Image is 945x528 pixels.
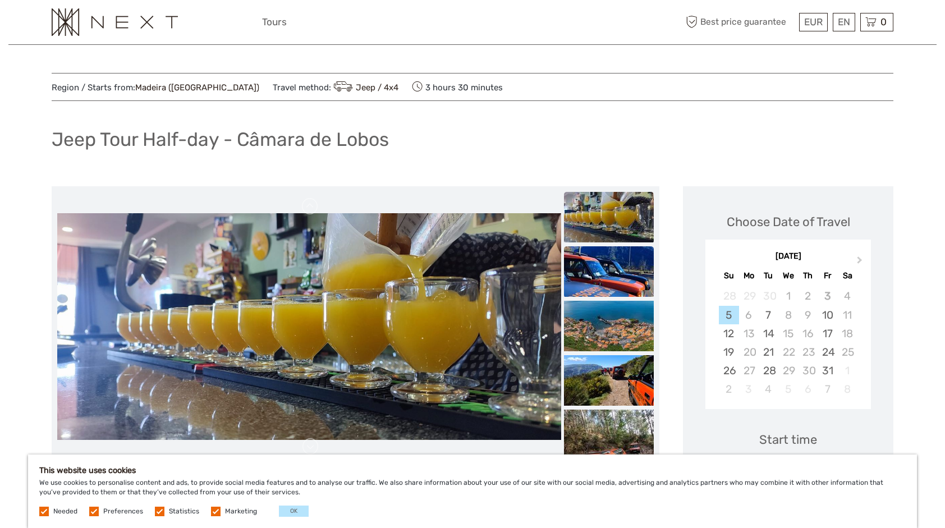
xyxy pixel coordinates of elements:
img: 3282-a978e506-1cde-4c38-be18-ebef36df7ad8_logo_small.png [52,8,178,36]
div: Choose Friday, October 24th, 2025 [818,343,837,361]
span: Region / Starts from: [52,82,259,94]
div: Not available Wednesday, October 8th, 2025 [778,306,798,324]
div: Choose Friday, October 17th, 2025 [818,324,837,343]
div: Choose Friday, October 10th, 2025 [818,306,837,324]
img: 22b7816b2f6f4cadb99882a5faf26c7b_main_slider.jpg [57,213,561,440]
h5: This website uses cookies [39,466,906,475]
span: 3 hours 30 minutes [412,79,503,95]
div: Mo [739,268,759,283]
div: Fr [818,268,837,283]
img: 0e42b31c97c740229981164e64541896_slider_thumbnail.jpeg [564,410,654,460]
a: Madeira ([GEOGRAPHIC_DATA]) [135,82,259,93]
img: 76638d48c573406ebb411cba4b01bcf6_slider_thumbnail.jpg [564,301,654,351]
a: Tours [262,14,287,30]
div: Not available Saturday, November 8th, 2025 [837,380,857,398]
div: Tu [759,268,778,283]
div: Not available Wednesday, October 22nd, 2025 [778,343,798,361]
label: Preferences [103,507,143,516]
button: Next Month [852,254,870,272]
div: month 2025-10 [709,287,867,398]
div: Not available Thursday, November 6th, 2025 [798,380,818,398]
span: 0 [879,16,888,27]
div: Not available Sunday, September 28th, 2025 [719,287,738,305]
h1: Jeep Tour Half-day - Câmara de Lobos [52,128,389,151]
div: Choose Friday, November 7th, 2025 [818,380,837,398]
div: Choose Sunday, November 2nd, 2025 [719,380,738,398]
div: Not available Monday, November 3rd, 2025 [739,380,759,398]
p: We're away right now. Please check back later! [16,20,127,29]
div: Not available Wednesday, October 15th, 2025 [778,324,798,343]
button: OK [279,506,309,517]
label: Needed [53,507,77,516]
div: Choose Sunday, October 12th, 2025 [719,324,738,343]
div: Not available Saturday, November 1st, 2025 [837,361,857,380]
div: Su [719,268,738,283]
div: Not available Saturday, October 25th, 2025 [837,343,857,361]
div: [DATE] [705,251,871,263]
img: f5c7d1bab0b44007846c39c6c5550a8b_slider_thumbnail.jpg [564,355,654,406]
div: Not available Thursday, October 9th, 2025 [798,306,818,324]
div: Not available Saturday, October 18th, 2025 [837,324,857,343]
div: Not available Monday, September 29th, 2025 [739,287,759,305]
div: Not available Wednesday, October 29th, 2025 [778,361,798,380]
div: Choose Tuesday, November 4th, 2025 [759,380,778,398]
span: Travel method: [273,79,398,95]
div: Choose Tuesday, October 28th, 2025 [759,361,778,380]
a: Jeep / 4x4 [331,82,398,93]
div: Not available Monday, October 20th, 2025 [739,343,759,361]
div: Not available Friday, October 3rd, 2025 [818,287,837,305]
div: Start time [759,431,817,448]
div: Choose Friday, October 31st, 2025 [818,361,837,380]
label: Marketing [225,507,257,516]
span: Best price guarantee [683,13,796,31]
div: Not available Thursday, October 23rd, 2025 [798,343,818,361]
div: Th [798,268,818,283]
div: Choose Date of Travel [727,213,850,231]
button: Open LiveChat chat widget [129,17,143,31]
div: We use cookies to personalise content and ads, to provide social media features and to analyse ou... [28,454,917,528]
div: Choose Tuesday, October 7th, 2025 [759,306,778,324]
div: Sa [837,268,857,283]
div: Choose Sunday, October 5th, 2025 [719,306,738,324]
div: Choose Tuesday, October 14th, 2025 [759,324,778,343]
div: Not available Saturday, October 11th, 2025 [837,306,857,324]
div: Not available Tuesday, September 30th, 2025 [759,287,778,305]
img: 22b7816b2f6f4cadb99882a5faf26c7b_slider_thumbnail.jpg [564,192,654,242]
div: Not available Wednesday, November 5th, 2025 [778,380,798,398]
div: Not available Monday, October 13th, 2025 [739,324,759,343]
div: Not available Thursday, October 16th, 2025 [798,324,818,343]
div: Not available Monday, October 27th, 2025 [739,361,759,380]
div: Choose Sunday, October 19th, 2025 [719,343,738,361]
div: EN [833,13,855,31]
div: We [778,268,798,283]
div: Not available Saturday, October 4th, 2025 [837,287,857,305]
div: Not available Thursday, October 2nd, 2025 [798,287,818,305]
div: Not available Wednesday, October 1st, 2025 [778,287,798,305]
div: Not available Monday, October 6th, 2025 [739,306,759,324]
span: EUR [804,16,823,27]
div: Not available Thursday, October 30th, 2025 [798,361,818,380]
div: Choose Tuesday, October 21st, 2025 [759,343,778,361]
img: 0d329a39c3aa46c7862ed0e6260d8c83_slider_thumbnail.jpg [564,246,654,297]
label: Statistics [169,507,199,516]
div: Choose Sunday, October 26th, 2025 [719,361,738,380]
